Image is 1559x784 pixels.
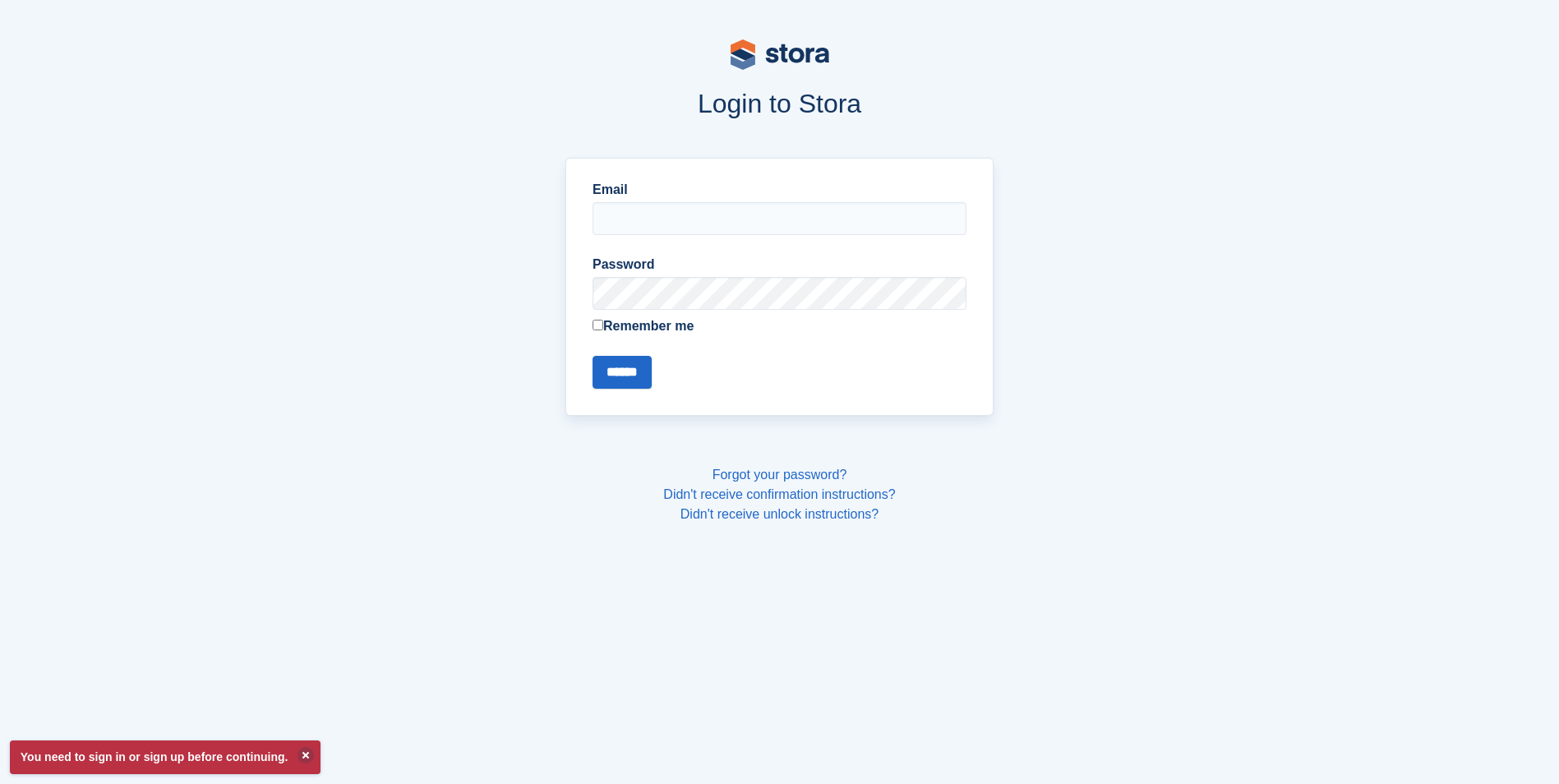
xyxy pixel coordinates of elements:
a: Forgot your password? [713,468,847,482]
label: Email [593,180,966,200]
label: Password [593,255,966,274]
input: Remember me [593,320,603,330]
p: You need to sign in or sign up before continuing. [10,740,321,774]
img: stora-logo-53a41332b3708ae10de48c4981b4e9114cc0af31d8433b30ea865607fb682f29.svg [731,39,829,70]
a: Didn't receive unlock instructions? [680,507,879,521]
label: Remember me [593,316,966,336]
a: Didn't receive confirmation instructions? [663,487,895,501]
h1: Login to Stora [252,89,1308,118]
